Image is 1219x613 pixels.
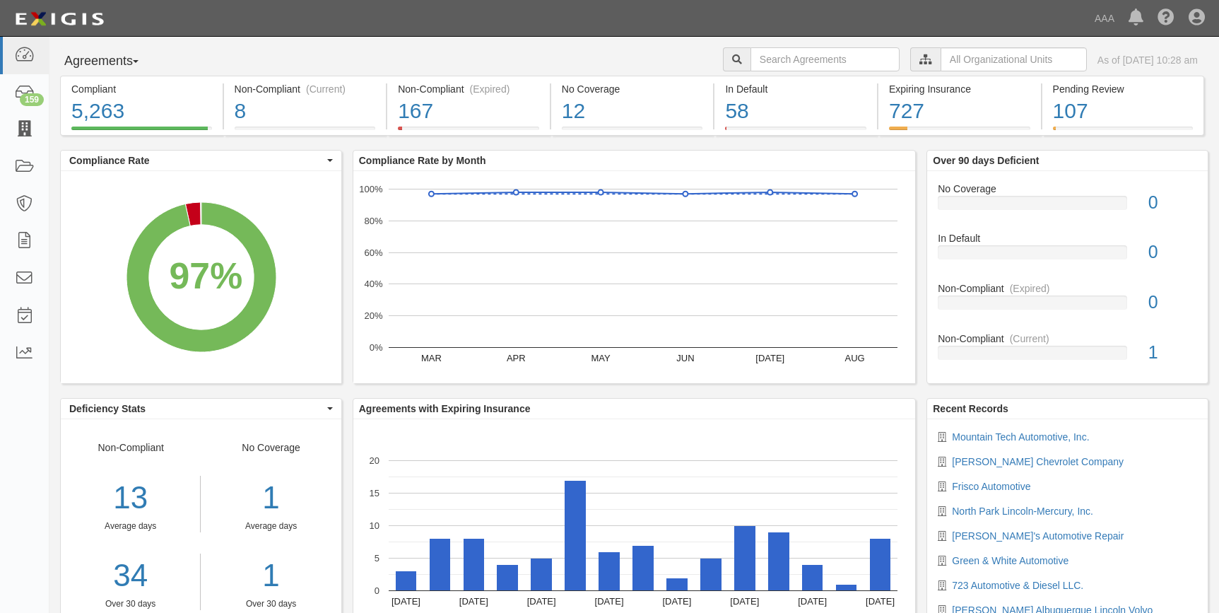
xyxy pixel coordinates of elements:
text: 0 [375,585,379,596]
a: Non-Compliant(Expired)0 [938,281,1197,332]
text: 40% [364,279,382,289]
div: Over 30 days [211,598,330,610]
button: Compliance Rate [61,151,341,170]
div: (Current) [1010,332,1049,346]
text: [DATE] [866,596,895,607]
div: 8 [235,96,376,127]
div: 5,263 [71,96,212,127]
div: Over 30 days [61,598,200,610]
text: [DATE] [798,596,827,607]
button: Agreements [60,47,166,76]
div: 13 [61,476,200,520]
svg: A chart. [353,171,915,383]
b: Compliance Rate by Month [359,155,486,166]
text: 15 [369,488,379,498]
div: No Coverage [201,440,341,610]
text: [DATE] [730,596,759,607]
text: 10 [369,520,379,531]
div: Compliant [71,82,212,96]
div: Non-Compliant [61,440,201,610]
text: 100% [359,184,383,194]
text: 20% [364,310,382,321]
div: Pending Review [1053,82,1194,96]
div: Average days [211,520,330,532]
text: [DATE] [662,596,691,607]
text: 60% [364,247,382,257]
text: 20 [369,455,379,466]
div: No Coverage [562,82,703,96]
div: Non-Compliant [927,281,1208,296]
b: Over 90 days Deficient [933,155,1039,166]
a: Green & White Automotive [952,555,1068,566]
div: 97% [170,250,243,303]
div: Non-Compliant (Expired) [398,82,539,96]
img: logo-5460c22ac91f19d4615b14bd174203de0afe785f0fc80cf4dbbc73dc1793850b.png [11,6,108,32]
a: [PERSON_NAME]'s Automotive Repair [952,530,1124,542]
a: Non-Compliant(Current)1 [938,332,1197,371]
button: Deficiency Stats [61,399,341,419]
a: North Park Lincoln-Mercury, Inc. [952,506,1093,517]
div: Non-Compliant [927,332,1208,346]
a: Non-Compliant(Expired)167 [387,127,550,138]
div: 107 [1053,96,1194,127]
div: Average days [61,520,200,532]
div: 0 [1138,240,1208,265]
div: 12 [562,96,703,127]
text: [DATE] [755,353,784,363]
div: 1 [211,476,330,520]
div: In Default [927,231,1208,245]
div: Non-Compliant (Current) [235,82,376,96]
text: APR [507,353,526,363]
div: Expiring Insurance [889,82,1030,96]
div: (Expired) [470,82,510,96]
input: Search Agreements [750,47,900,71]
a: Expiring Insurance727 [878,127,1041,138]
div: 0 [1138,190,1208,216]
a: [PERSON_NAME] Chevrolet Company [952,456,1124,467]
text: [DATE] [391,596,420,607]
a: 1 [211,554,330,598]
a: 723 Automotive & Diesel LLC. [952,580,1083,591]
div: No Coverage [927,182,1208,196]
div: 727 [889,96,1030,127]
div: (Expired) [1010,281,1050,296]
text: AUG [844,353,864,363]
text: JUN [676,353,694,363]
span: Deficiency Stats [69,402,324,416]
div: In Default [725,82,866,96]
a: No Coverage0 [938,182,1197,232]
span: Compliance Rate [69,153,324,168]
div: 58 [725,96,866,127]
a: Pending Review107 [1042,127,1205,138]
text: [DATE] [459,596,488,607]
a: Mountain Tech Automotive, Inc. [952,431,1089,443]
a: In Default58 [714,127,877,138]
a: Frisco Automotive [952,481,1030,492]
div: As of [DATE] 10:28 am [1097,53,1198,67]
i: Help Center - Complianz [1158,10,1174,27]
text: MAY [591,353,611,363]
a: AAA [1088,4,1121,33]
a: Non-Compliant(Current)8 [224,127,387,138]
text: [DATE] [594,596,623,607]
text: 5 [375,553,379,564]
div: 167 [398,96,539,127]
input: All Organizational Units [941,47,1087,71]
div: (Current) [306,82,346,96]
text: 80% [364,216,382,226]
b: Agreements with Expiring Insurance [359,403,531,414]
text: MAR [421,353,442,363]
a: No Coverage12 [551,127,714,138]
div: 1 [1138,340,1208,366]
a: 34 [61,554,200,598]
a: In Default0 [938,231,1197,281]
svg: A chart. [61,171,341,383]
text: [DATE] [526,596,555,607]
b: Recent Records [933,403,1008,414]
div: 0 [1138,290,1208,315]
text: 0% [369,342,382,353]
